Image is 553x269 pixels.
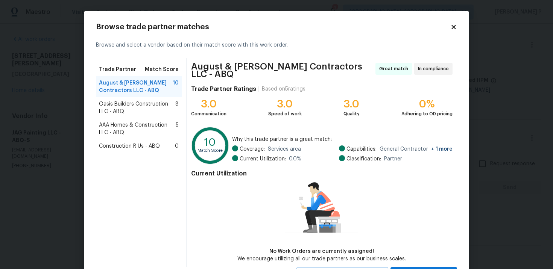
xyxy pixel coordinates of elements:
[256,85,262,93] div: |
[232,136,453,143] span: Why this trade partner is a great match:
[418,65,452,73] span: In compliance
[176,121,179,136] span: 5
[99,142,160,150] span: Construction R Us - ABQ
[191,100,226,108] div: 3.0
[173,79,179,94] span: 10
[268,145,301,153] span: Services area
[175,100,179,115] span: 8
[262,85,305,93] div: Based on 5 ratings
[346,145,377,153] span: Capabilities:
[191,110,226,118] div: Communication
[401,110,453,118] div: Adhering to OD pricing
[96,23,450,31] h2: Browse trade partner matches
[268,110,302,118] div: Speed of work
[379,65,411,73] span: Great match
[343,110,360,118] div: Quality
[96,32,457,58] div: Browse and select a vendor based on their match score with this work order.
[343,100,360,108] div: 3.0
[145,66,179,73] span: Match Score
[99,100,175,115] span: Oasis Builders Construction LLC - ABQ
[431,147,453,152] span: + 1 more
[99,79,173,94] span: August & [PERSON_NAME] Contractors LLC - ABQ
[204,137,216,148] text: 10
[268,100,302,108] div: 3.0
[240,155,286,163] span: Current Utilization:
[191,63,373,78] span: August & [PERSON_NAME] Contractors LLC - ABQ
[191,170,453,177] h4: Current Utilization
[237,255,406,263] div: We encourage utilizing all our trade partners as our business scales.
[175,142,179,150] span: 0
[401,100,453,108] div: 0%
[197,148,223,153] text: Match Score
[191,85,256,93] h4: Trade Partner Ratings
[346,155,381,163] span: Classification:
[237,248,406,255] div: No Work Orders are currently assigned!
[99,121,176,136] span: AAA Homes & Construction LLC - ABQ
[384,155,402,163] span: Partner
[380,145,453,153] span: General Contractor
[240,145,265,153] span: Coverage:
[99,66,136,73] span: Trade Partner
[289,155,301,163] span: 0.0 %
